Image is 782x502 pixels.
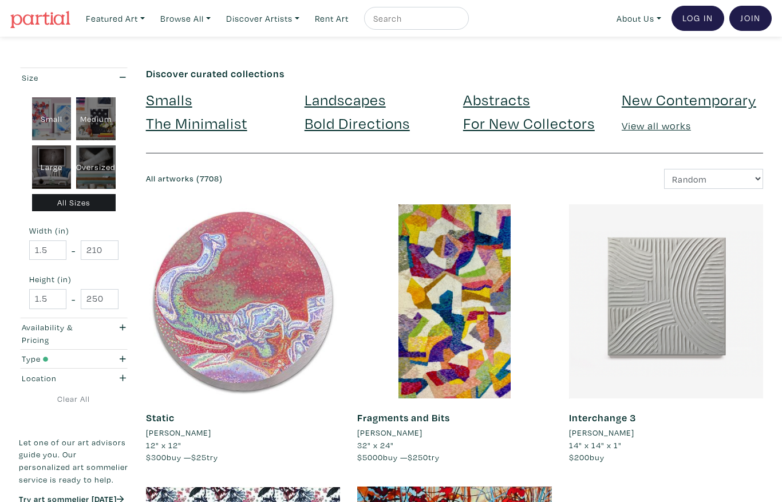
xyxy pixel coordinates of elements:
a: [PERSON_NAME] [146,426,340,439]
a: Log In [672,6,724,31]
li: [PERSON_NAME] [357,426,422,439]
li: [PERSON_NAME] [146,426,211,439]
a: Browse All [155,7,216,30]
a: New Contemporary [622,89,756,109]
a: Rent Art [310,7,354,30]
span: $300 [146,452,167,463]
p: Let one of our art advisors guide you. Our personalized art sommelier service is ready to help. [19,436,129,485]
a: View all works [622,119,691,132]
a: Featured Art [81,7,150,30]
span: - [72,291,76,307]
span: buy [569,452,605,463]
span: $25 [191,452,207,463]
h6: All artworks (7708) [146,174,446,184]
button: Location [19,369,129,388]
span: $250 [408,452,428,463]
button: Availability & Pricing [19,318,129,349]
div: Availability & Pricing [22,321,96,346]
a: About Us [611,7,666,30]
a: [PERSON_NAME] [569,426,763,439]
a: Smalls [146,89,192,109]
a: For New Collectors [463,113,595,133]
h6: Discover curated collections [146,68,763,80]
span: 32" x 24" [357,440,394,450]
button: Type [19,350,129,369]
a: Bold Directions [305,113,410,133]
div: Location [22,372,96,385]
a: Fragments and Bits [357,411,450,424]
div: Type [22,353,96,365]
a: [PERSON_NAME] [357,426,551,439]
a: Landscapes [305,89,386,109]
div: Medium [76,97,116,141]
a: Join [729,6,772,31]
small: Height (in) [29,275,119,283]
span: 14" x 14" x 1" [569,440,622,450]
div: Small [32,97,72,141]
input: Search [372,11,458,26]
a: Abstracts [463,89,530,109]
span: $200 [569,452,590,463]
span: buy — try [357,452,440,463]
a: Clear All [19,393,129,405]
small: Width (in) [29,227,119,235]
span: buy — try [146,452,218,463]
button: Size [19,68,129,87]
span: - [72,243,76,258]
a: Static [146,411,175,424]
div: Large [32,145,72,189]
a: Discover Artists [221,7,305,30]
a: Interchange 3 [569,411,636,424]
a: The Minimalist [146,113,247,133]
div: Size [22,72,96,84]
div: All Sizes [32,194,116,212]
span: $5000 [357,452,383,463]
span: 12" x 12" [146,440,181,450]
div: Oversized [76,145,116,189]
li: [PERSON_NAME] [569,426,634,439]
